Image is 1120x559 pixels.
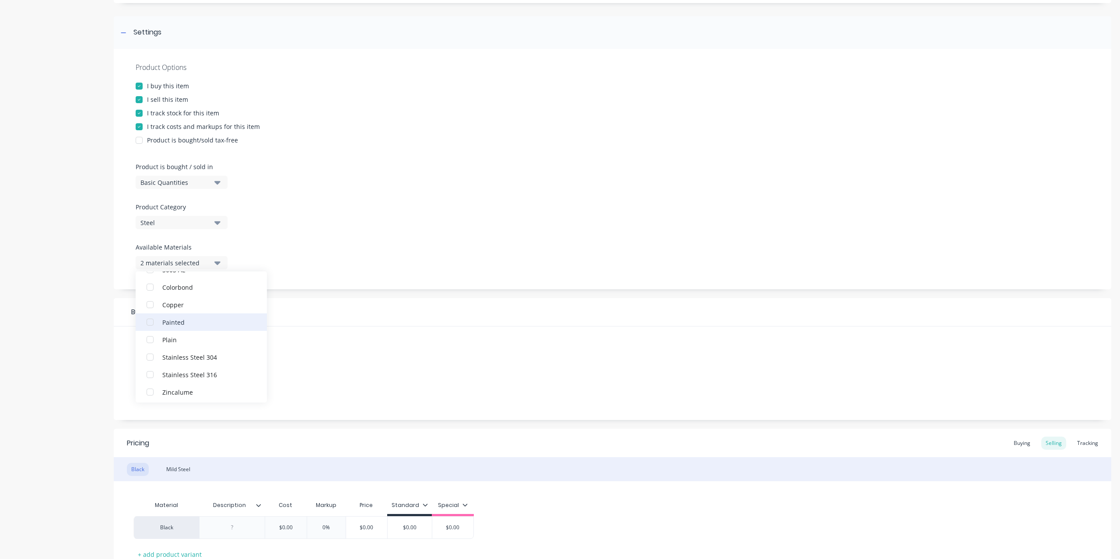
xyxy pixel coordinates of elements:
[162,335,250,344] div: Plain
[392,501,428,509] div: Standard
[136,243,227,252] label: Available Materials
[388,517,432,538] div: $0.00
[345,517,388,538] div: $0.00
[147,95,188,104] div: I sell this item
[162,352,250,361] div: Stainless Steel 304
[133,497,199,514] div: Material
[1073,437,1102,450] div: Tracking
[162,300,250,309] div: Copper
[147,81,189,90] div: I buy this item
[127,463,149,476] div: Black
[162,387,250,396] div: Zincalume
[307,497,346,514] div: Markup
[346,497,388,514] div: Price
[136,202,223,212] label: Product Category
[162,265,250,274] div: 5005 AL
[133,516,199,539] div: Black
[438,501,468,509] div: Special
[133,516,474,539] div: Black$0.000%$0.00$0.00$0.00
[133,27,161,38] div: Settings
[136,162,223,171] label: Product is bought / sold in
[199,497,265,514] div: Description
[162,370,250,379] div: Stainless Steel 316
[265,497,307,514] div: Cost
[162,282,250,292] div: Colorbond
[162,463,195,476] div: Mild Steel
[147,135,238,145] div: Product is bought/sold tax-free
[264,517,308,538] div: $0.00
[140,218,210,227] div: Steel
[1009,437,1035,450] div: Buying
[136,176,227,189] button: Basic Quantities
[140,258,210,267] div: 2 materials selected
[140,178,210,187] div: Basic Quantities
[127,438,149,448] div: Pricing
[136,62,1089,73] div: Product Options
[114,298,1111,326] div: Buying
[147,108,219,118] div: I track stock for this item
[136,216,227,229] button: Steel
[304,517,348,538] div: 0%
[136,256,227,269] button: 2 materials selected
[199,494,259,516] div: Description
[162,317,250,326] div: Painted
[431,517,475,538] div: $0.00
[147,122,260,131] div: I track costs and markups for this item
[1041,437,1066,450] div: Selling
